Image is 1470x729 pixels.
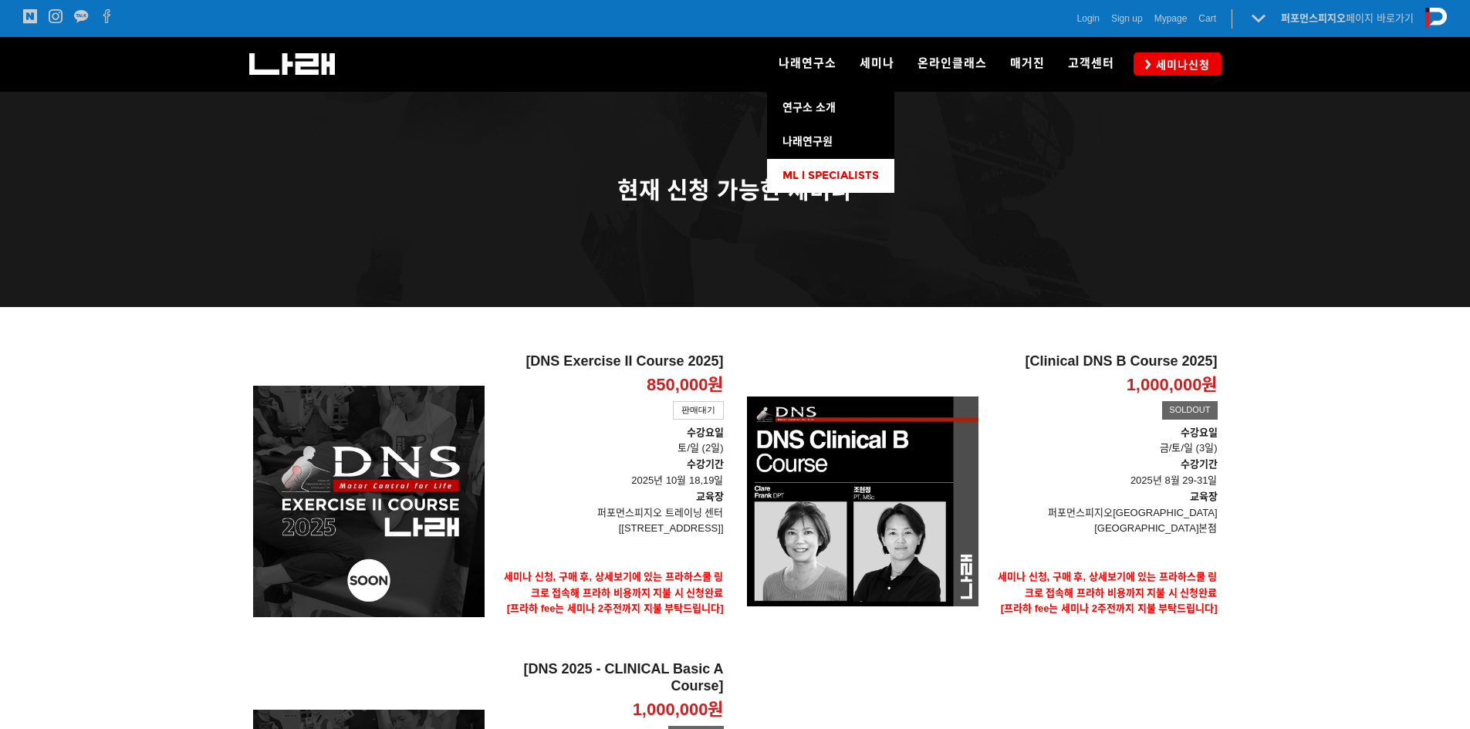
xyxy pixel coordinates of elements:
[998,571,1218,599] strong: 세미나 신청, 구매 후, 상세보기에 있는 프라하스쿨 링크로 접속해 프라하 비용까지 지불 시 신청완료
[687,427,724,438] strong: 수강요일
[990,353,1218,649] a: [Clinical DNS B Course 2025] 1,000,000원 SOLDOUT 수강요일금/토/일 (3일)수강기간 2025년 8월 29-31일교육장퍼포먼스피지오[GEOG...
[1190,491,1218,502] strong: 교육장
[647,374,724,397] p: 850,000원
[1181,427,1218,438] strong: 수강요일
[1281,12,1414,24] a: 퍼포먼스피지오페이지 바로가기
[1151,57,1210,73] span: 세미나신청
[782,101,836,114] span: 연구소 소개
[1001,602,1218,614] span: [프라하 fee는 세미나 2주전까지 지불 부탁드립니다]
[496,505,724,521] p: 퍼포먼스피지오 트레이닝 센터
[687,458,724,470] strong: 수강기간
[779,56,836,70] span: 나래연구소
[767,91,894,125] a: 연구소 소개
[848,37,906,91] a: 세미나
[860,56,894,70] span: 세미나
[496,661,724,694] h2: [DNS 2025 - CLINICAL Basic A Course]
[1154,11,1188,26] a: Mypage
[767,37,848,91] a: 나래연구소
[496,353,724,649] a: [DNS Exercise II Course 2025] 850,000원 판매대기 수강요일토/일 (2일)수강기간 2025년 10월 18,19일교육장퍼포먼스피지오 트레이닝 센터[[...
[496,353,724,370] h2: [DNS Exercise II Course 2025]
[917,56,987,70] span: 온라인클래스
[496,457,724,489] p: 2025년 10월 18,19일
[767,125,894,159] a: 나래연구원
[767,159,894,193] a: ML l SPECIALISTS
[696,491,724,502] strong: 교육장
[999,37,1056,91] a: 매거진
[1281,12,1346,24] strong: 퍼포먼스피지오
[1010,56,1045,70] span: 매거진
[1181,458,1218,470] strong: 수강기간
[990,457,1218,489] p: 2025년 8월 29-31일
[1077,11,1100,26] a: Login
[990,353,1218,370] h2: [Clinical DNS B Course 2025]
[496,425,724,457] p: 토/일 (2일)
[990,505,1218,538] p: 퍼포먼스피지오[GEOGRAPHIC_DATA] [GEOGRAPHIC_DATA]본점
[504,571,724,599] strong: 세미나 신청, 구매 후, 상세보기에 있는 프라하스쿨 링크로 접속해 프라하 비용까지 지불 시 신청완료
[673,401,724,420] div: 판매대기
[782,169,879,182] span: ML l SPECIALISTS
[782,135,833,148] span: 나래연구원
[1056,37,1126,91] a: 고객센터
[496,521,724,537] p: [[STREET_ADDRESS]]
[1068,56,1114,70] span: 고객센터
[507,602,724,614] span: [프라하 fee는 세미나 2주전까지 지불 부탁드립니다]
[617,177,853,203] span: 현재 신청 가능한 세미나
[1134,52,1222,75] a: 세미나신청
[1127,374,1218,397] p: 1,000,000원
[1162,401,1217,420] div: SOLDOUT
[906,37,999,91] a: 온라인클래스
[633,699,724,721] p: 1,000,000원
[1198,11,1216,26] a: Cart
[1111,11,1143,26] a: Sign up
[990,440,1218,457] p: 금/토/일 (3일)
